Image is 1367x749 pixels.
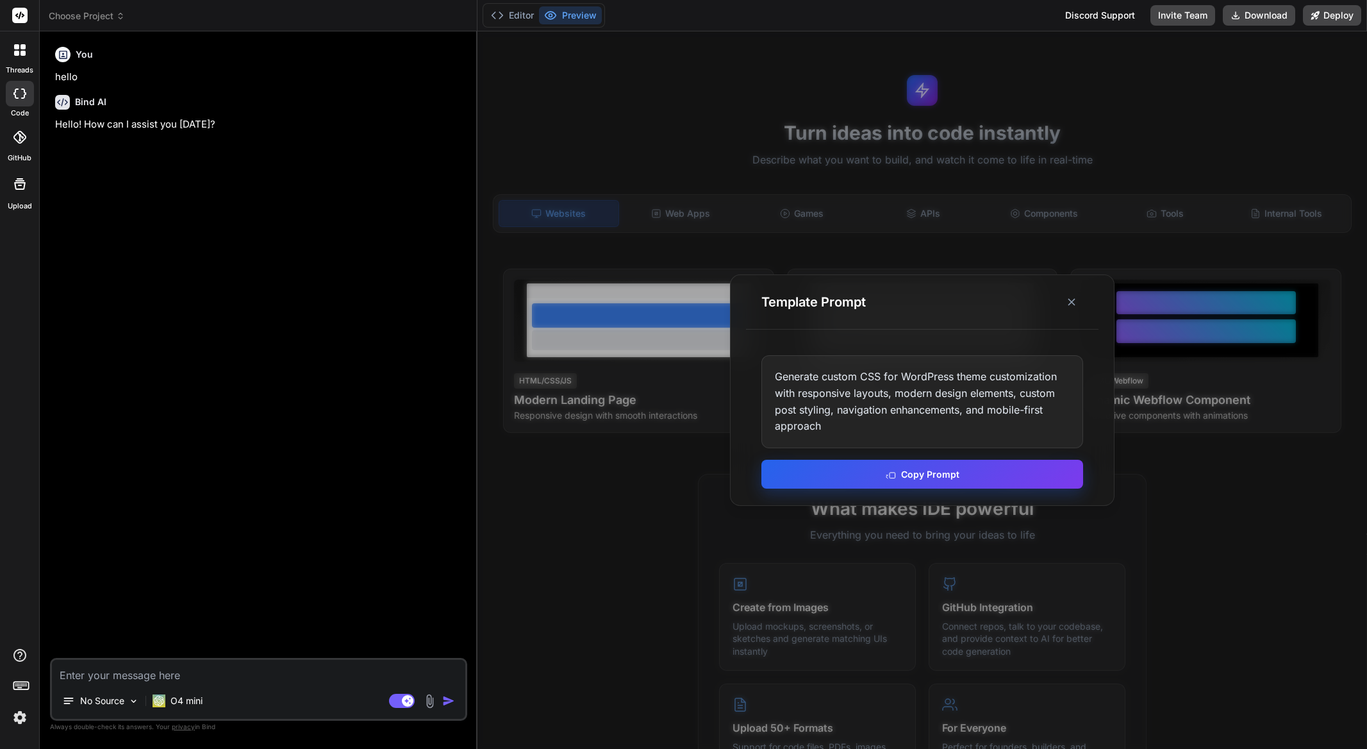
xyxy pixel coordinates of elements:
p: Hello! How can I assist you [DATE]? [55,117,465,132]
span: privacy [172,723,195,730]
h6: You [76,48,93,61]
label: threads [6,65,33,76]
label: code [11,108,29,119]
h6: Bind AI [75,96,106,108]
span: Choose Project [49,10,125,22]
button: Copy Prompt [761,460,1083,489]
button: Preview [539,6,602,24]
div: Generate custom CSS for WordPress theme customization with responsive layouts, modern design elem... [761,355,1083,448]
label: GitHub [8,153,31,164]
p: Always double-check its answers. Your in Bind [50,721,467,733]
label: Upload [8,201,32,212]
img: Pick Models [128,696,139,707]
div: Discord Support [1057,5,1143,26]
p: O4 mini [170,694,203,707]
p: hello [55,70,465,85]
button: Editor [486,6,539,24]
img: O4 mini [153,694,165,707]
h3: Template Prompt [761,293,866,311]
button: Deploy [1303,5,1361,26]
img: attachment [422,694,437,709]
button: Download [1223,5,1295,26]
img: settings [9,707,31,728]
img: icon [442,694,455,707]
button: Invite Team [1150,5,1215,26]
p: No Source [80,694,124,707]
